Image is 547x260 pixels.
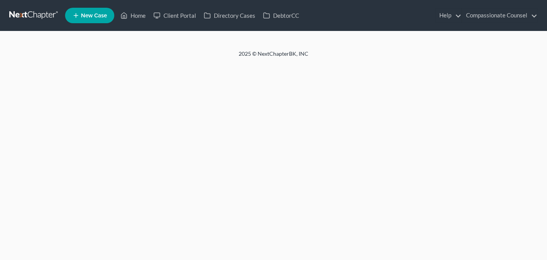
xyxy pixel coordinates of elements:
div: 2025 © NextChapterBK, INC [53,50,494,64]
a: Client Portal [150,9,200,22]
a: Directory Cases [200,9,259,22]
a: Home [117,9,150,22]
a: Compassionate Counsel [462,9,537,22]
a: Help [435,9,461,22]
new-legal-case-button: New Case [65,8,114,23]
a: DebtorCC [259,9,303,22]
